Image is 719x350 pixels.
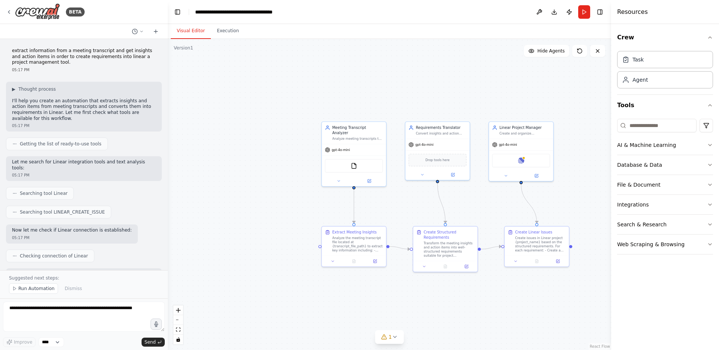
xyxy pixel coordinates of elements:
button: Open in side panel [438,172,468,178]
button: Hide left sidebar [172,7,183,17]
span: 1 [389,333,392,341]
span: Searching tool Linear [20,190,67,196]
p: Now let me check if Linear connection is established: [12,227,132,233]
div: 05:17 PM [12,172,156,178]
button: fit view [173,325,183,335]
span: gpt-4o-mini [332,148,350,152]
button: Run Automation [9,283,58,294]
button: Dismiss [61,283,86,294]
span: ▶ [12,86,15,92]
div: 05:17 PM [12,123,156,129]
button: Tools [617,95,713,116]
div: Create Structured RequirementsTransform the meeting insights and action items into well-structure... [413,226,478,272]
div: Create Linear IssuesCreate issues in Linear project {project_name} based on the structured requir... [504,226,569,267]
img: Logo [15,3,60,20]
button: No output available [343,258,365,265]
div: Create and organize requirements in Linear by converting structured requirements into properly fo... [500,131,550,135]
button: Integrations [617,195,713,214]
button: ▶Thought process [12,86,56,92]
div: Tools [617,116,713,260]
p: extract information from a meeting transcript and get insights and action items in order to creat... [12,48,156,66]
g: Edge from e6e499a7-d877-4f8b-826d-99229a85b275 to 502fbb78-6761-4aa7-bbb6-29c7af8b7c54 [389,244,410,252]
button: Hide right sidebar [595,7,605,17]
span: Improve [14,339,32,345]
div: Create Structured Requirements [424,230,474,240]
div: Transform the meeting insights and action items into well-structured requirements suitable for pr... [424,241,474,258]
div: Extract Meeting Insights [332,230,377,235]
div: Crew [617,48,713,94]
div: Create issues in Linear project {project_name} based on the structured requirements. For each req... [515,236,565,253]
button: Execution [211,23,245,39]
a: React Flow attribution [590,344,610,349]
button: Database & Data [617,155,713,175]
button: Improve [3,337,36,347]
span: Getting the list of ready-to-use tools [20,141,101,147]
span: Thought process [18,86,56,92]
span: Send [145,339,156,345]
div: Version 1 [174,45,193,51]
button: Search & Research [617,215,713,234]
g: Edge from bb0c1a7b-4d87-4d7b-84d1-3d7d2c199522 to 48442af0-643b-4a92-a5d3-5b668734d5c2 [519,184,540,223]
button: Crew [617,27,713,48]
span: Searching tool LINEAR_CREATE_ISSUE [20,209,105,215]
div: BETA [66,7,85,16]
span: Checking connection of Linear [20,253,88,259]
div: Requirements Translator [416,125,466,130]
span: Dismiss [65,286,82,292]
div: Analyze meeting transcripts to extract key insights, decisions, action items, and requirements. T... [332,136,383,141]
div: 05:17 PM [12,235,132,241]
div: React Flow controls [173,305,183,344]
g: Edge from f3cb8d8c-b557-4df0-943d-fb59abd81bb6 to 502fbb78-6761-4aa7-bbb6-29c7af8b7c54 [435,183,448,223]
div: Linear Project ManagerCreate and organize requirements in Linear by converting structured require... [488,121,553,181]
img: FileReadTool [351,163,357,169]
span: Run Automation [18,286,55,292]
div: Extract Meeting InsightsAnalyze the meeting transcript file located at {transcript_file_path} to ... [321,226,386,267]
h4: Resources [617,7,648,16]
button: Start a new chat [150,27,162,36]
div: Meeting Transcript Analyzer [332,125,383,136]
button: Open in side panel [458,263,476,270]
div: Agent [632,76,648,84]
button: zoom in [173,305,183,315]
div: Meeting Transcript AnalyzerAnalyze meeting transcripts to extract key insights, decisions, action... [321,121,386,187]
button: Open in side panel [366,258,384,265]
button: Click to speak your automation idea [151,319,162,330]
button: AI & Machine Learning [617,135,713,155]
p: Suggested next steps: [9,275,159,281]
div: 05:17 PM [12,67,156,73]
g: Edge from 502fbb78-6761-4aa7-bbb6-29c7af8b7c54 to 48442af0-643b-4a92-a5d3-5b668734d5c2 [481,244,501,252]
g: Edge from 39383563-d150-4b39-a2e3-72883ff3f5af to e6e499a7-d877-4f8b-826d-99229a85b275 [351,184,357,223]
div: Convert insights and action items from meeting analysis into well-structured requirements and spe... [416,131,466,135]
button: Web Scraping & Browsing [617,235,713,254]
div: Linear Project Manager [500,125,550,130]
button: Open in side panel [549,258,567,265]
span: gpt-4o-mini [415,142,434,147]
button: toggle interactivity [173,335,183,344]
nav: breadcrumb [195,8,273,16]
button: 1 [375,330,404,344]
span: Hide Agents [537,48,565,54]
span: Drop tools here [425,157,450,163]
div: Requirements TranslatorConvert insights and action items from meeting analysis into well-structur... [405,121,470,181]
p: Let me search for Linear integration tools and text analysis tools: [12,159,156,171]
button: No output available [526,258,548,265]
p: I'll help you create an automation that extracts insights and action items from meeting transcrip... [12,98,156,121]
button: Open in side panel [354,178,384,184]
button: No output available [434,263,456,270]
div: Task [632,56,644,63]
button: File & Document [617,175,713,194]
button: Hide Agents [524,45,569,57]
span: gpt-4o-mini [499,142,517,147]
button: Open in side panel [522,173,551,179]
button: Visual Editor [171,23,211,39]
div: Analyze the meeting transcript file located at {transcript_file_path} to extract key information ... [332,236,383,253]
img: Linear [518,157,524,164]
button: Switch to previous chat [129,27,147,36]
button: zoom out [173,315,183,325]
button: Send [142,338,165,347]
div: Create Linear Issues [515,230,552,235]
